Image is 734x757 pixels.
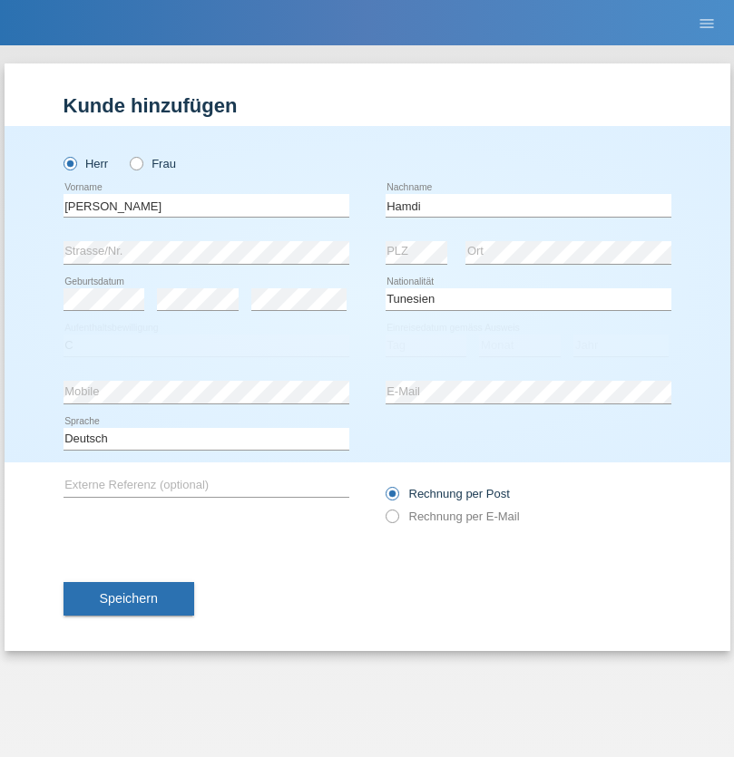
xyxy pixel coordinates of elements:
input: Herr [64,157,75,169]
input: Rechnung per E-Mail [386,510,397,532]
label: Rechnung per E-Mail [386,510,520,523]
label: Rechnung per Post [386,487,510,500]
input: Rechnung per Post [386,487,397,510]
span: Speichern [100,591,158,606]
i: menu [698,15,716,33]
button: Speichern [64,582,194,616]
a: menu [689,17,725,28]
h1: Kunde hinzufügen [64,94,671,117]
label: Herr [64,157,109,170]
input: Frau [130,157,142,169]
label: Frau [130,157,176,170]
